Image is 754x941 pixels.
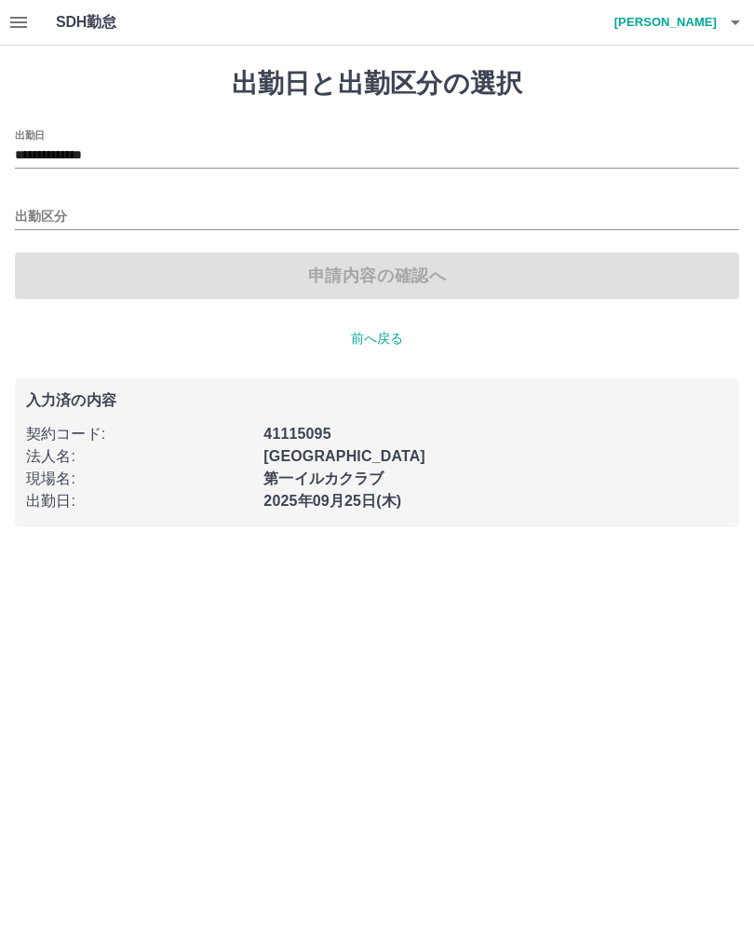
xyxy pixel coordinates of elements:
[26,423,252,445] p: 契約コード :
[26,468,252,490] p: 現場名 :
[263,448,425,464] b: [GEOGRAPHIC_DATA]
[263,493,401,509] b: 2025年09月25日(木)
[26,490,252,512] p: 出勤日 :
[26,393,728,408] p: 入力済の内容
[15,128,45,142] label: 出勤日
[15,329,739,348] p: 前へ戻る
[263,426,330,442] b: 41115095
[15,68,739,100] h1: 出勤日と出勤区分の選択
[26,445,252,468] p: 法人名 :
[263,470,384,486] b: 第一イルカクラブ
